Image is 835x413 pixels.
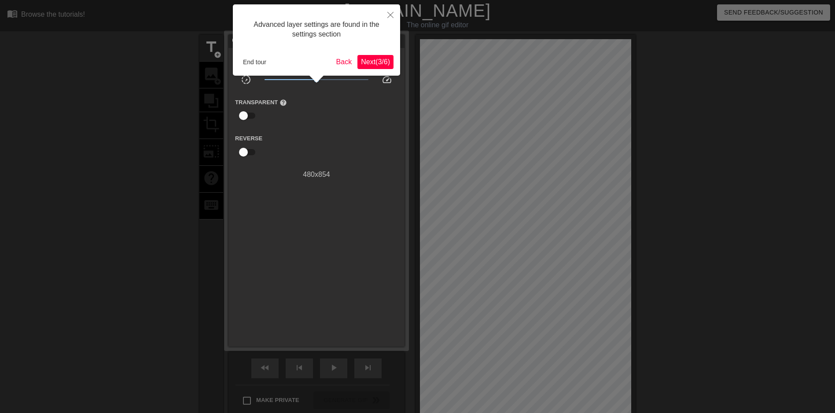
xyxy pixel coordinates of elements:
div: The online gif editor [283,20,592,30]
div: 480 x 854 [228,169,405,180]
span: title [203,39,220,55]
span: Send Feedback/Suggestion [724,7,823,18]
button: Close [381,4,400,25]
span: help [280,99,287,106]
span: Next ( 3 / 6 ) [361,58,390,66]
button: Next [357,55,394,69]
span: fast_rewind [260,362,270,373]
button: Back [333,55,356,69]
a: Browse the tutorials! [7,8,85,22]
span: skip_previous [294,362,305,373]
span: add_circle [214,51,221,58]
div: Browse the tutorials! [21,11,85,18]
div: Advanced layer settings are found in the settings section [239,11,394,48]
span: play_arrow [328,362,339,373]
label: Transparent [235,98,287,107]
label: Reverse [235,134,262,143]
a: [DOMAIN_NAME] [344,1,491,20]
span: skip_next [363,362,373,373]
span: Make Private [256,396,299,405]
div: Gif Settings [228,35,405,48]
span: menu_book [7,8,18,19]
button: Send Feedback/Suggestion [717,4,830,21]
button: End tour [239,55,270,69]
